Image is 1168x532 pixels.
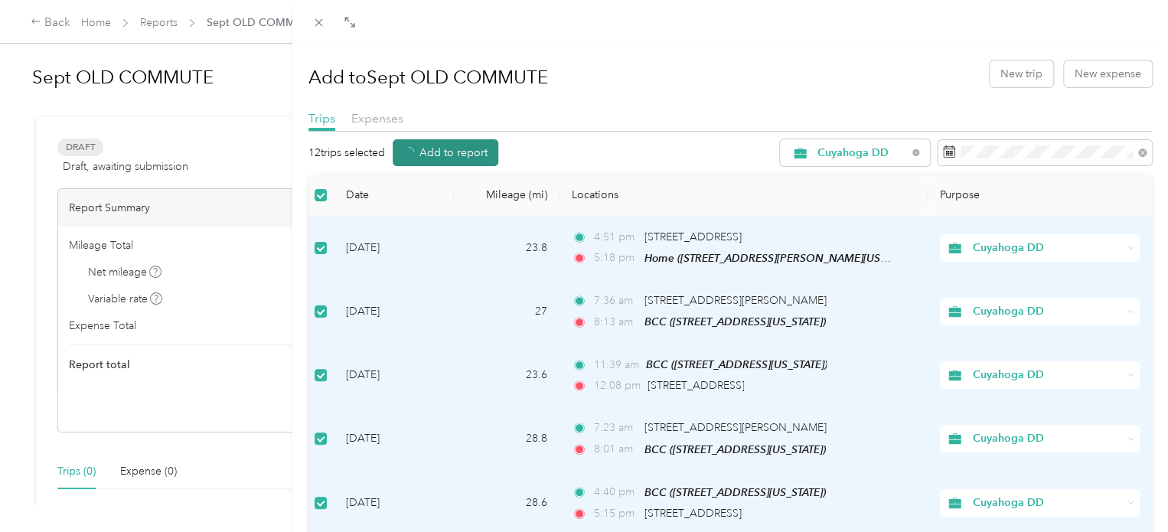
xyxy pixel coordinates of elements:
span: Cuyahoga DD [973,494,1123,511]
td: 23.8 [454,217,560,280]
span: Cuyahoga DD [973,430,1123,447]
span: BCC ([STREET_ADDRESS][US_STATE]) [644,443,826,455]
span: [STREET_ADDRESS][PERSON_NAME] [644,294,827,307]
td: 28.8 [454,407,560,471]
span: BCC ([STREET_ADDRESS][US_STATE]) [644,315,826,328]
span: 12:08 pm [594,377,641,394]
span: Cuyahoga DD [973,367,1123,383]
span: Cuyahoga DD [973,240,1123,256]
td: [DATE] [334,280,454,344]
th: Purpose [928,175,1152,217]
p: 12 trips selected [308,145,385,161]
span: [STREET_ADDRESS][PERSON_NAME] [644,421,827,434]
span: 8:13 am [594,314,638,331]
td: [DATE] [334,344,454,407]
span: [STREET_ADDRESS] [647,379,744,392]
span: Home ([STREET_ADDRESS][PERSON_NAME][US_STATE]) [644,252,920,265]
td: 23.6 [454,344,560,407]
h1: Add to Sept OLD COMMUTE [308,59,548,96]
span: 8:01 am [594,441,638,458]
button: Add to report [393,139,498,166]
td: [DATE] [334,407,454,471]
span: 5:18 pm [594,250,638,266]
span: [STREET_ADDRESS] [644,507,742,520]
span: [STREET_ADDRESS] [644,230,742,243]
span: 5:15 pm [594,505,638,522]
th: Mileage (mi) [454,175,560,217]
button: New expense [1064,60,1152,87]
span: Trips [308,111,335,126]
span: Cuyahoga DD [973,303,1123,320]
span: 4:40 pm [594,484,638,501]
iframe: Everlance-gr Chat Button Frame [1082,446,1168,532]
th: Date [334,175,454,217]
span: Cuyahoga DD [817,148,907,158]
span: BCC ([STREET_ADDRESS][US_STATE]) [644,486,826,498]
span: 4:51 pm [594,229,638,246]
span: BCC ([STREET_ADDRESS][US_STATE]) [645,358,827,370]
th: Locations [560,175,928,217]
td: [DATE] [334,217,454,280]
button: New trip [990,60,1053,87]
span: 11:39 am [594,357,639,374]
span: 7:36 am [594,292,638,309]
span: 7:23 am [594,419,638,436]
span: Expenses [351,111,403,126]
td: 27 [454,280,560,344]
